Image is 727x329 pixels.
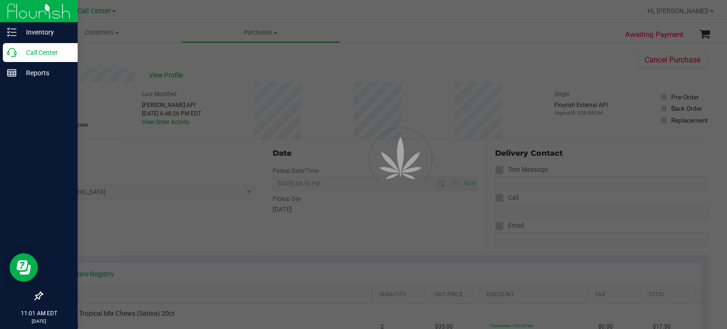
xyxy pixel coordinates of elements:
p: Inventory [17,27,73,38]
inline-svg: Inventory [7,27,17,37]
p: Reports [17,67,73,79]
iframe: Resource center [9,253,38,282]
inline-svg: Call Center [7,48,17,57]
p: 11:01 AM EDT [4,309,73,318]
p: [DATE] [4,318,73,325]
p: Call Center [17,47,73,58]
inline-svg: Reports [7,68,17,78]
